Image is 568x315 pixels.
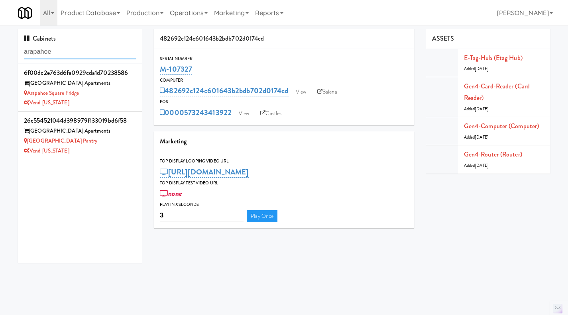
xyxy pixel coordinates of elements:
span: Marketing [160,137,187,146]
input: Search cabinets [24,45,136,59]
span: Added [464,106,489,112]
div: Top Display Looping Video Url [160,157,408,165]
span: [DATE] [475,162,489,168]
span: ASSETS [432,34,454,43]
a: Vend [US_STATE] [24,147,69,155]
div: Play in X seconds [160,201,408,209]
div: Serial Number [160,55,408,63]
a: Castles [256,108,285,119]
div: Top Display Test Video Url [160,179,408,187]
a: Vend [US_STATE] [24,99,69,106]
span: [DATE] [475,134,489,140]
a: Play Once [247,210,277,222]
a: Gen4-card-reader (Card Reader) [464,82,530,103]
li: 26c554521044d398979f133019bd6f58[GEOGRAPHIC_DATA] Apartments [GEOGRAPHIC_DATA] PantryVend [US_STATE] [18,112,142,159]
a: E-tag-hub (Etag Hub) [464,53,523,63]
a: View [292,86,310,98]
a: Arapahoe Square Fridge [24,89,79,97]
span: Cabinets [24,34,56,43]
a: [URL][DOMAIN_NAME] [160,166,249,178]
span: Added [464,162,489,168]
div: 26c554521044d398979f133019bd6f58 [24,115,136,127]
a: 482692c124c601643b2bdb702d0174cd [160,85,288,96]
div: 482692c124c601643b2bdb702d0174cd [154,29,414,49]
a: [GEOGRAPHIC_DATA] Pantry [24,137,98,145]
li: 6f00dc2e763d6fa0929cda1d70238586[GEOGRAPHIC_DATA] Apartments Arapahoe Square FridgeVend [US_STATE] [18,64,142,112]
a: View [235,108,253,119]
span: Added [464,66,489,72]
div: [GEOGRAPHIC_DATA] Apartments [24,126,136,136]
span: [DATE] [475,66,489,72]
a: M-107327 [160,64,192,75]
div: Computer [160,76,408,84]
a: Gen4-computer (Computer) [464,121,539,131]
a: Balena [313,86,341,98]
div: [GEOGRAPHIC_DATA] Apartments [24,78,136,88]
img: Micromart [18,6,32,20]
a: Gen4-router (Router) [464,150,522,159]
a: 0000573243413922 [160,107,232,118]
span: Added [464,134,489,140]
a: none [160,188,182,199]
div: POS [160,98,408,106]
span: [DATE] [475,106,489,112]
div: 6f00dc2e763d6fa0929cda1d70238586 [24,67,136,79]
